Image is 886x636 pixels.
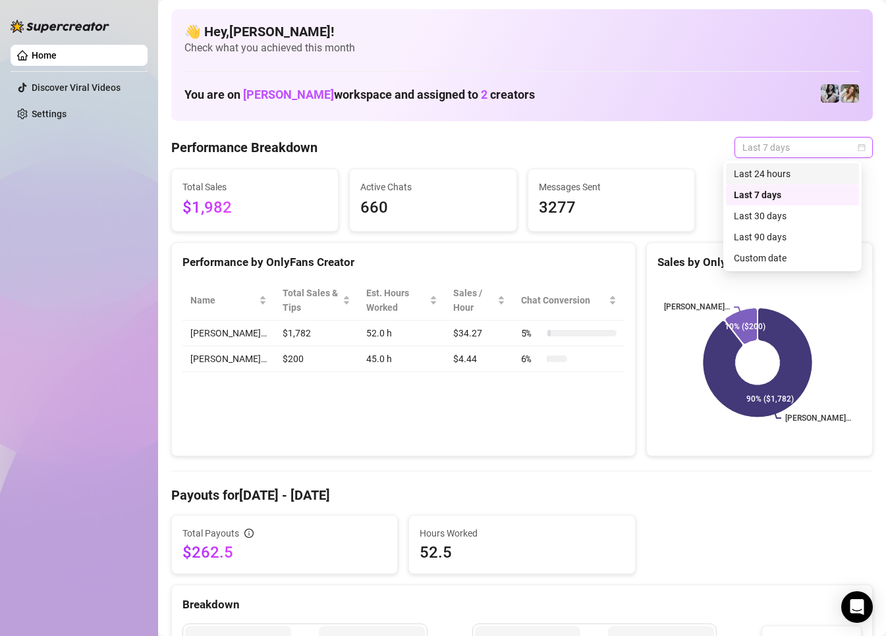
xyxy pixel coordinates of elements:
[734,230,851,244] div: Last 90 days
[243,88,334,101] span: [PERSON_NAME]
[182,280,275,321] th: Name
[184,41,860,55] span: Check what you achieved this month
[445,321,513,346] td: $34.27
[182,346,275,372] td: [PERSON_NAME]…
[453,286,495,315] span: Sales / Hour
[358,346,445,372] td: 45.0 h
[734,188,851,202] div: Last 7 days
[521,352,542,366] span: 6 %
[190,293,256,307] span: Name
[521,326,542,340] span: 5 %
[32,50,57,61] a: Home
[734,167,851,181] div: Last 24 hours
[184,22,860,41] h4: 👋 Hey, [PERSON_NAME] !
[539,196,684,221] span: 3277
[275,280,358,321] th: Total Sales & Tips
[182,596,862,614] div: Breakdown
[539,180,684,194] span: Messages Sent
[726,184,859,205] div: Last 7 days
[182,321,275,346] td: [PERSON_NAME]…
[726,205,859,226] div: Last 30 days
[841,84,859,103] img: Paige
[513,280,624,321] th: Chat Conversion
[726,248,859,269] div: Custom date
[11,20,109,33] img: logo-BBDzfeDw.svg
[184,88,535,102] h1: You are on workspace and assigned to creators
[445,280,513,321] th: Sales / Hour
[275,346,358,372] td: $200
[182,526,239,541] span: Total Payouts
[726,226,859,248] div: Last 90 days
[275,321,358,346] td: $1,782
[726,163,859,184] div: Last 24 hours
[171,486,873,504] h4: Payouts for [DATE] - [DATE]
[360,180,505,194] span: Active Chats
[283,286,340,315] span: Total Sales & Tips
[841,591,873,623] div: Open Intercom Messenger
[366,286,427,315] div: Est. Hours Worked
[742,138,865,157] span: Last 7 days
[182,542,387,563] span: $262.5
[664,303,730,312] text: [PERSON_NAME]…
[358,321,445,346] td: 52.0 h
[657,253,862,271] div: Sales by OnlyFans Creator
[182,253,624,271] div: Performance by OnlyFans Creator
[481,88,487,101] span: 2
[182,196,327,221] span: $1,982
[521,293,606,307] span: Chat Conversion
[420,526,624,541] span: Hours Worked
[244,529,254,538] span: info-circle
[734,209,851,223] div: Last 30 days
[32,82,121,93] a: Discover Viral Videos
[171,138,318,157] h4: Performance Breakdown
[182,180,327,194] span: Total Sales
[858,144,866,151] span: calendar
[821,84,839,103] img: Sadie
[360,196,505,221] span: 660
[734,251,851,265] div: Custom date
[785,414,851,423] text: [PERSON_NAME]…
[420,542,624,563] span: 52.5
[445,346,513,372] td: $4.44
[32,109,67,119] a: Settings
